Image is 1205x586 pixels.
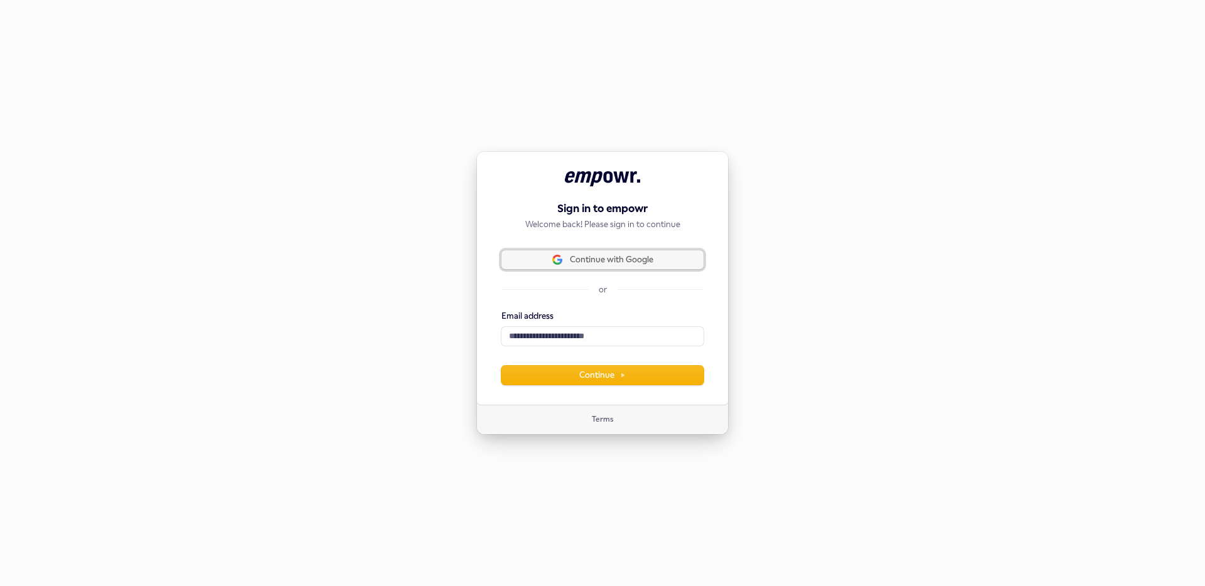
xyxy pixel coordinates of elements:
[501,311,554,322] label: Email address
[501,250,704,269] button: Sign in with GoogleContinue with Google
[565,171,640,186] img: empowr
[501,366,704,385] button: Continue
[501,219,704,230] p: Welcome back! Please sign in to continue
[570,254,653,265] span: Continue with Google
[592,415,613,425] a: Terms
[552,255,562,265] img: Sign in with Google
[579,370,626,381] span: Continue
[501,201,704,216] h1: Sign in to empowr
[599,284,607,296] p: or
